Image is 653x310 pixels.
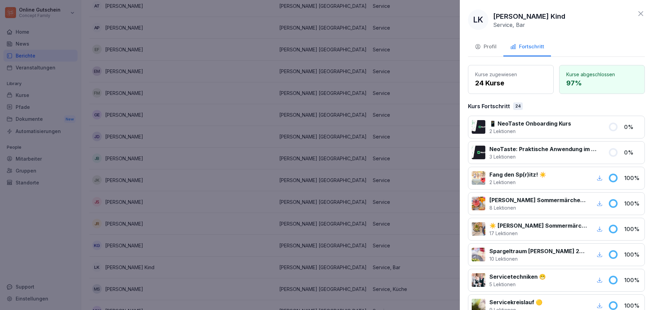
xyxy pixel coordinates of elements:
p: NeoTaste: Praktische Anwendung im Wilma Betrieb✨ [489,145,600,153]
p: 0 % [624,123,641,131]
p: Fang den Sp(r)itz! ☀️ [489,170,546,179]
div: 24 [513,102,523,110]
p: 100 % [624,199,641,208]
p: Spargeltraum [PERSON_NAME] 2025 💭 [489,247,587,255]
div: Profil [475,43,497,51]
p: 2 Lektionen [489,128,571,135]
p: Kurse zugewiesen [475,71,547,78]
p: 97 % [566,78,638,88]
p: 100 % [624,276,641,284]
p: 24 Kurse [475,78,547,88]
p: 0 % [624,148,641,157]
p: 100 % [624,301,641,310]
p: 100 % [624,174,641,182]
p: 100 % [624,225,641,233]
div: LK [468,10,488,30]
p: Kurse abgeschlossen [566,71,638,78]
p: 100 % [624,250,641,259]
p: Servicetechniken 😁 [489,273,546,281]
p: 2 Lektionen [489,179,546,186]
p: Service, Bar [493,21,525,28]
p: 8 Lektionen [489,204,587,211]
p: 📱 NeoTaste Onboarding Kurs [489,119,571,128]
div: Fortschritt [510,43,544,51]
p: ☀️ [PERSON_NAME] Sommermärchen 2025 - Speisen [489,222,587,230]
p: Kurs Fortschritt [468,102,510,110]
p: 5 Lektionen [489,281,546,288]
p: 17 Lektionen [489,230,587,237]
p: [PERSON_NAME] Kind [493,11,565,21]
button: Fortschritt [503,38,551,56]
p: 3 Lektionen [489,153,600,160]
p: Servicekreislauf 🟡 [489,298,542,306]
p: [PERSON_NAME] Sommermärchen 2025 - Getränke [489,196,587,204]
button: Profil [468,38,503,56]
p: 10 Lektionen [489,255,587,262]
